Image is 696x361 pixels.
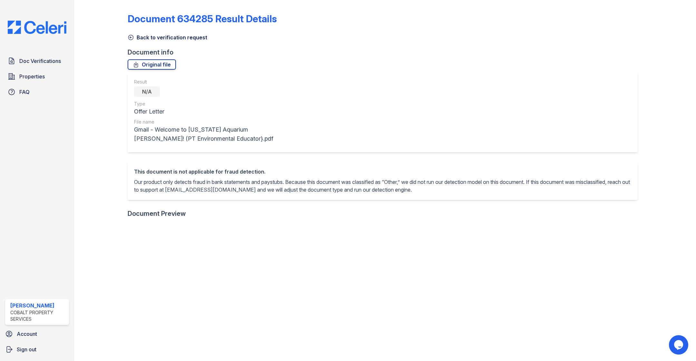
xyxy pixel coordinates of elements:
a: Account [3,327,72,340]
p: Our product only detects fraud in bank statements and paystubs. Because this document was classif... [134,178,631,194]
div: Cobalt Property Services [10,309,66,322]
span: Sign out [17,346,36,353]
div: Offer Letter [134,107,299,116]
a: Original file [128,59,176,70]
span: FAQ [19,88,30,96]
span: Account [17,330,37,338]
div: Gmail - Welcome to [US_STATE] Aquarium [PERSON_NAME]! (PT Environmental Educator}.pdf [134,125,299,143]
div: Document info [128,48,643,57]
a: Properties [5,70,69,83]
span: Doc Verifications [19,57,61,65]
div: N/A [134,86,160,97]
div: This document is not applicable for fraud detection. [134,168,631,175]
div: Result [134,79,299,85]
a: FAQ [5,85,69,98]
img: CE_Logo_Blue-a8612792a0a2168367f1c8372b55b34899dd931a85d93a1a3d3e32e68fde9ad4.png [3,21,72,34]
iframe: chat widget [669,335,690,355]
div: Type [134,101,299,107]
a: Doc Verifications [5,55,69,67]
a: Sign out [3,343,72,356]
div: File name [134,119,299,125]
a: Document 634285 Result Details [128,13,277,25]
div: [PERSON_NAME] [10,302,66,309]
div: Document Preview [128,209,186,218]
a: Back to verification request [128,34,207,41]
span: Properties [19,73,45,80]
